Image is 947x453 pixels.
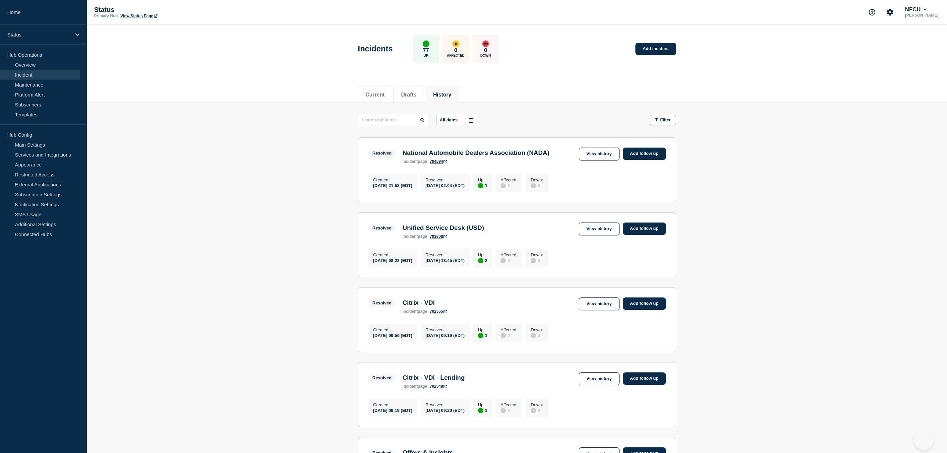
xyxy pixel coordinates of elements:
a: 702555 [430,309,447,314]
button: NFCU [904,6,928,13]
p: Resolved : [426,327,465,332]
span: incident [402,159,418,164]
button: Filter [650,115,676,125]
p: Created : [373,402,412,407]
div: disabled [531,258,536,263]
a: View history [579,372,619,385]
a: Add follow up [623,297,666,310]
h3: Citrix - VDI - Lending [402,374,465,381]
h3: Citrix - VDI [402,299,447,306]
div: 0 [531,407,543,413]
div: [DATE] 09:19 (EDT) [426,332,465,338]
a: View history [579,297,619,310]
p: Up : [478,252,487,257]
div: up [478,258,483,263]
div: disabled [501,183,506,188]
p: Down : [531,177,543,182]
p: Down : [531,327,543,332]
div: 1 [478,332,487,338]
span: Filter [660,117,671,122]
span: incident [402,309,418,314]
button: Current [366,92,385,98]
p: Affected : [501,327,517,332]
div: up [478,408,483,413]
span: incident [402,234,418,239]
p: Down : [531,252,543,257]
div: down [482,40,489,47]
div: disabled [501,333,506,338]
p: Up : [478,177,487,182]
p: page [402,159,427,164]
a: 703808 [430,234,447,239]
div: 2 [478,257,487,263]
a: Add follow up [623,372,666,385]
a: View Status Page [120,14,157,18]
button: History [433,92,451,98]
p: Down : [531,402,543,407]
p: 77 [423,47,429,54]
a: View history [579,148,619,161]
p: Status [7,32,71,37]
a: Add follow up [623,148,666,160]
h3: National Automobile Dealers Association (NADA) [402,149,549,157]
iframe: Help Scout Beacon - Open [914,430,934,450]
p: Resolved : [426,177,465,182]
div: 1 [478,182,487,188]
div: disabled [531,333,536,338]
p: Up : [478,327,487,332]
h1: Incidents [358,44,393,53]
button: Drafts [401,92,416,98]
a: 702548 [430,384,447,389]
div: disabled [501,258,506,263]
div: up [478,333,483,338]
p: Affected : [501,252,517,257]
span: Resolved [368,224,396,232]
div: up [423,40,429,47]
a: Add incident [635,43,676,55]
p: 0 [484,47,487,54]
div: [DATE] 13:45 (EDT) [426,257,465,263]
div: 1 [478,407,487,413]
div: 0 [501,257,517,263]
button: All dates [436,115,477,125]
div: disabled [531,183,536,188]
div: 0 [501,407,517,413]
div: [DATE] 09:20 (EDT) [426,407,465,413]
p: Resolved : [426,252,465,257]
div: [DATE] 08:23 (EDT) [373,257,412,263]
div: 0 [531,257,543,263]
p: Primary Hub [94,14,118,18]
p: Created : [373,177,412,182]
a: 704594 [430,159,447,164]
span: incident [402,384,418,389]
h3: Unified Service Desk (USD) [402,224,484,231]
p: Status [94,6,227,14]
p: Affected : [501,177,517,182]
p: page [402,234,427,239]
div: [DATE] 21:53 (EDT) [373,182,412,188]
span: Resolved [368,149,396,157]
p: Down [480,54,491,57]
div: 0 [531,332,543,338]
p: page [402,384,427,389]
p: All dates [440,117,458,122]
button: Support [865,5,879,19]
span: Resolved [368,374,396,382]
a: View history [579,223,619,235]
div: disabled [501,408,506,413]
p: Up [424,54,428,57]
a: Add follow up [623,223,666,235]
div: 0 [501,332,517,338]
div: [DATE] 02:04 (EDT) [426,182,465,188]
p: Created : [373,327,412,332]
p: Created : [373,252,412,257]
div: affected [452,40,459,47]
div: 0 [501,182,517,188]
div: [DATE] 09:19 (EDT) [373,407,412,413]
p: [PERSON_NAME] [904,13,940,18]
p: 0 [454,47,457,54]
div: up [478,183,483,188]
div: disabled [531,408,536,413]
p: Resolved : [426,402,465,407]
input: Search incidents [358,115,428,125]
